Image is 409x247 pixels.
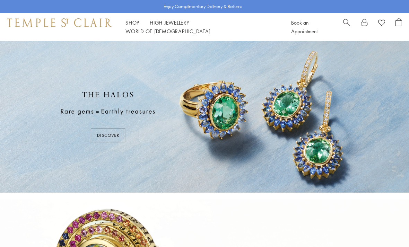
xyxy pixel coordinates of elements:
a: World of [DEMOGRAPHIC_DATA]World of [DEMOGRAPHIC_DATA] [125,28,210,35]
a: View Wishlist [378,18,385,29]
p: Enjoy Complimentary Delivery & Returns [164,3,242,10]
a: Book an Appointment [291,19,317,35]
nav: Main navigation [125,18,276,36]
iframe: Gorgias live chat messenger [374,214,402,240]
a: High JewelleryHigh Jewellery [150,19,190,26]
img: Temple St. Clair [7,18,112,27]
a: Open Shopping Bag [395,18,402,36]
a: ShopShop [125,19,139,26]
a: Search [343,18,350,36]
